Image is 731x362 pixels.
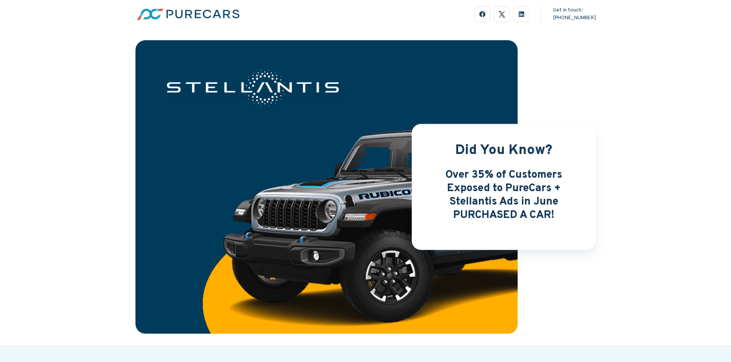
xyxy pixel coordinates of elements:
[553,7,596,23] div: Get in touch:
[135,7,241,21] img: pc-logo-fc-horizontal
[446,168,562,222] span: Over 35% of Customers Exposed to PureCars + Stellantis Ads in June PURCHASED A CAR!
[135,40,518,334] img: PC_LandingPage-Image_Stellantis-Jeep_970x746_DS (1)
[499,11,505,18] img: logo-black
[494,7,510,22] a: logo-black
[553,15,596,21] a: [PHONE_NUMBER]
[455,142,552,159] span: Did You Know?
